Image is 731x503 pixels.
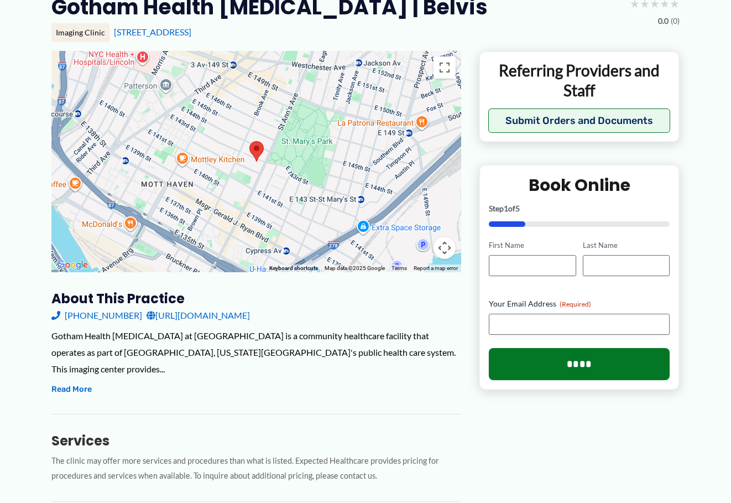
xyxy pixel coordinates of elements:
p: The clinic may offer more services and procedures than what is listed. Expected Healthcare provid... [51,454,461,484]
a: Open this area in Google Maps (opens a new window) [54,258,91,272]
h3: Services [51,432,461,449]
span: 0.0 [658,14,669,28]
h3: About this practice [51,290,461,307]
button: Toggle fullscreen view [434,56,456,79]
p: Referring Providers and Staff [488,60,670,101]
label: Your Email Address [489,298,670,309]
button: Keyboard shortcuts [269,265,318,272]
label: Last Name [583,240,670,251]
div: Gotham Health [MEDICAL_DATA] at [GEOGRAPHIC_DATA] is a community healthcare facility that operate... [51,328,461,377]
div: Imaging Clinic [51,23,109,42]
span: 5 [515,204,520,213]
button: Submit Orders and Documents [488,108,670,133]
a: Report a map error [414,265,458,271]
a: Terms (opens in new tab) [391,265,407,271]
span: (Required) [560,300,591,308]
a: [URL][DOMAIN_NAME] [147,307,250,324]
label: First Name [489,240,576,251]
h2: Book Online [489,174,670,196]
a: [PHONE_NUMBER] [51,307,142,324]
span: Map data ©2025 Google [325,265,385,271]
button: Read More [51,383,92,396]
button: Map camera controls [434,237,456,259]
img: Google [54,258,91,272]
span: 1 [504,204,508,213]
span: (0) [671,14,680,28]
p: Step of [489,205,670,212]
a: [STREET_ADDRESS] [114,27,191,37]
